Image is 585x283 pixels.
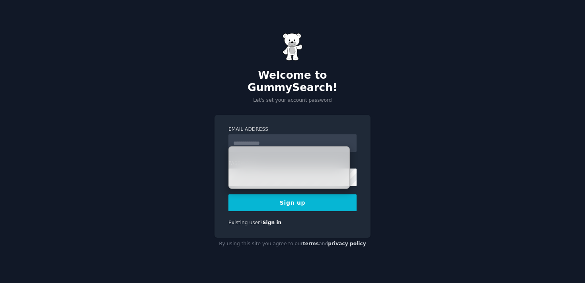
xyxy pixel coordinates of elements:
a: Sign in [263,220,282,225]
button: Sign up [228,194,357,211]
a: privacy policy [328,241,366,246]
p: Let's set your account password [214,97,370,104]
label: Email Address [228,126,357,133]
span: Existing user? [228,220,263,225]
h2: Welcome to GummySearch! [214,69,370,94]
div: By using this site you agree to our and [214,238,370,250]
a: terms [303,241,319,246]
img: Gummy Bear [283,33,302,61]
